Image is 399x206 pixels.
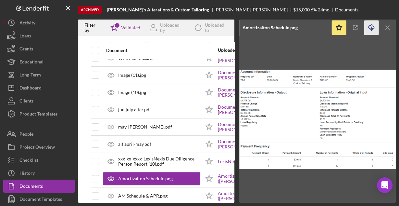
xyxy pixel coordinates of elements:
div: Amortizaiton Schedule.png [243,25,298,30]
button: Project Overview [3,141,75,154]
div: Uploaded by [160,22,185,33]
div: Checklist [19,154,38,168]
a: Document Upload ([PERSON_NAME] [PERSON_NAME]) [218,70,299,80]
div: People [19,128,33,142]
img: Preview [239,36,396,203]
div: Uploaded to [205,22,230,33]
button: Product Templates [3,107,75,120]
div: Image (10).jpg [118,90,146,95]
div: Project Overview [19,141,55,155]
button: Long-Term [3,68,75,81]
div: Archived [78,6,102,14]
div: Educational [19,55,44,70]
a: Document Upload ([PERSON_NAME] [PERSON_NAME]) [218,87,299,98]
div: jun july alter.pdf [118,107,151,112]
div: [PERSON_NAME] [PERSON_NAME] [215,7,293,12]
button: People [3,128,75,141]
a: Amortization Schedule & APR ([PERSON_NAME] [PERSON_NAME]) [218,173,299,184]
div: xxx-xx-xxxx-LexisNexis Due Diligence Person Report (10).pdf [118,156,200,167]
a: Document Upload ([PERSON_NAME] [PERSON_NAME]) [218,122,299,132]
div: AM Schedule & APR.png [118,193,168,199]
div: Documents [19,180,43,194]
div: Amortizaiton Schedule.png [118,176,173,181]
div: alt april-may.pdf [118,142,151,147]
div: Dashboard [19,81,42,96]
a: Document Upload ([PERSON_NAME] [PERSON_NAME]) [218,104,299,115]
button: Dashboard [3,81,75,94]
button: Educational [3,55,75,68]
button: Grants [3,42,75,55]
button: Documents [3,180,75,193]
div: 6 % [311,7,317,12]
div: Grants [19,42,33,57]
div: Uploaded to [218,48,258,53]
button: Loans [3,29,75,42]
div: Product Templates [19,107,57,122]
div: Image (11).jpg [118,73,146,78]
a: Document Upload ([PERSON_NAME] [PERSON_NAME]) [218,139,299,149]
div: Loans [19,29,31,44]
button: Checklist [3,154,75,167]
button: Activity [3,16,75,29]
div: Validated [121,25,140,30]
b: [PERSON_NAME]’s Alterations & Custom Tailoring [107,7,209,12]
div: Filter by [84,22,106,33]
button: Document Templates [3,193,75,206]
div: $15,000 [293,7,310,12]
div: Activity [19,16,35,31]
a: LexisNexis & SOS / UCC Filing [218,159,278,164]
div: may-[PERSON_NAME].pdf [118,124,172,130]
div: Documents [335,7,358,12]
a: Amortization Schedule & APR ([PERSON_NAME] [PERSON_NAME]) [218,191,299,201]
div: Document [106,48,200,53]
div: Long-Term [19,68,41,83]
div: 1 [114,22,120,28]
div: 24 mo [318,7,330,12]
div: Clients [19,94,33,109]
div: Open Intercom Messenger [377,177,393,193]
div: History [19,167,35,181]
button: Clients [3,94,75,107]
button: History [3,167,75,180]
